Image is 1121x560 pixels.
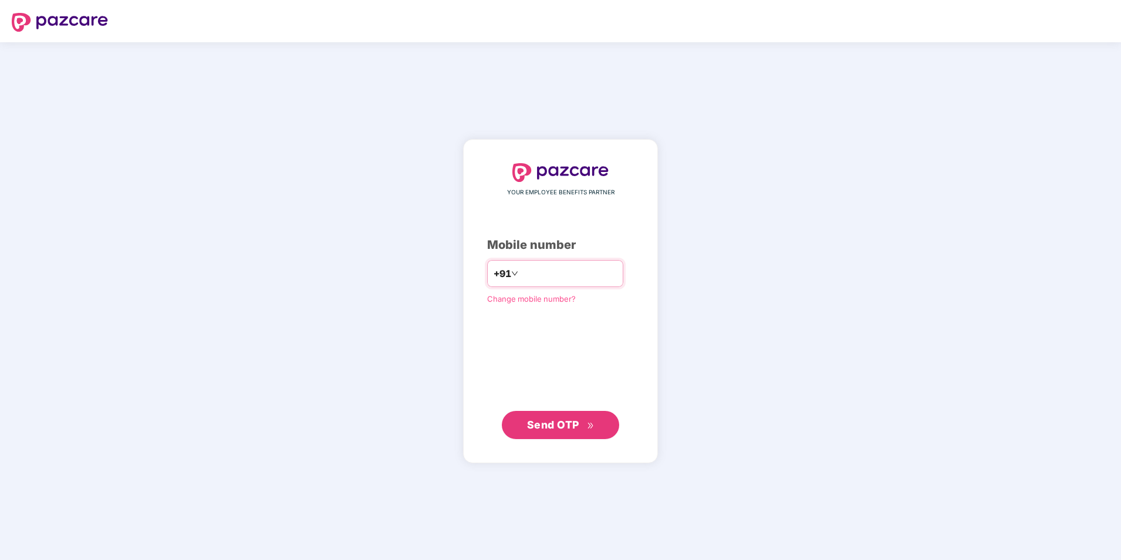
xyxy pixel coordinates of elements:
[12,13,108,32] img: logo
[507,188,614,197] span: YOUR EMPLOYEE BENEFITS PARTNER
[502,411,619,439] button: Send OTPdouble-right
[527,419,579,431] span: Send OTP
[494,266,511,281] span: +91
[587,422,595,430] span: double-right
[511,270,518,277] span: down
[512,163,609,182] img: logo
[487,294,576,303] a: Change mobile number?
[487,236,634,254] div: Mobile number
